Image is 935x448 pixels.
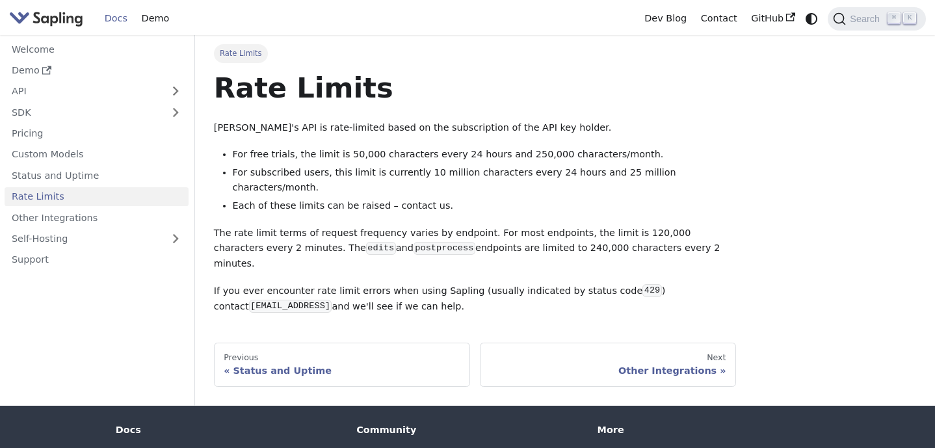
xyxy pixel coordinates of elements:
[888,12,901,24] kbd: ⌘
[233,198,736,214] li: Each of these limits can be raised – contact us.
[224,352,460,363] div: Previous
[135,8,176,29] a: Demo
[214,343,736,387] nav: Docs pages
[9,9,88,28] a: Sapling.ai
[224,365,460,376] div: Status and Uptime
[9,9,83,28] img: Sapling.ai
[163,103,189,122] button: Expand sidebar category 'SDK'
[98,8,135,29] a: Docs
[5,40,189,59] a: Welcome
[642,284,661,297] code: 429
[414,242,475,255] code: postprocess
[480,343,736,387] a: NextOther Integrations
[490,365,726,376] div: Other Integrations
[116,424,338,436] div: Docs
[5,187,189,206] a: Rate Limits
[214,44,268,62] span: Rate Limits
[214,283,736,315] p: If you ever encounter rate limit errors when using Sapling (usually indicated by status code ) co...
[5,103,163,122] a: SDK
[233,165,736,196] li: For subscribed users, this limit is currently 10 million characters every 24 hours and 25 million...
[249,300,332,313] code: [EMAIL_ADDRESS]
[5,208,189,227] a: Other Integrations
[5,61,189,80] a: Demo
[5,230,189,248] a: Self-Hosting
[598,424,820,436] div: More
[366,242,396,255] code: edits
[5,166,189,185] a: Status and Uptime
[214,343,470,387] a: PreviousStatus and Uptime
[214,120,736,136] p: [PERSON_NAME]'s API is rate-limited based on the subscription of the API key holder.
[356,424,579,436] div: Community
[163,82,189,101] button: Expand sidebar category 'API'
[846,14,888,24] span: Search
[802,9,821,28] button: Switch between dark and light mode (currently system mode)
[903,12,916,24] kbd: K
[233,147,736,163] li: For free trials, the limit is 50,000 characters every 24 hours and 250,000 characters/month.
[5,124,189,143] a: Pricing
[214,226,736,272] p: The rate limit terms of request frequency varies by endpoint. For most endpoints, the limit is 12...
[828,7,925,31] button: Search (Command+K)
[214,70,736,105] h1: Rate Limits
[490,352,726,363] div: Next
[694,8,744,29] a: Contact
[5,82,163,101] a: API
[214,44,736,62] nav: Breadcrumbs
[744,8,802,29] a: GitHub
[5,145,189,164] a: Custom Models
[5,250,189,269] a: Support
[637,8,693,29] a: Dev Blog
